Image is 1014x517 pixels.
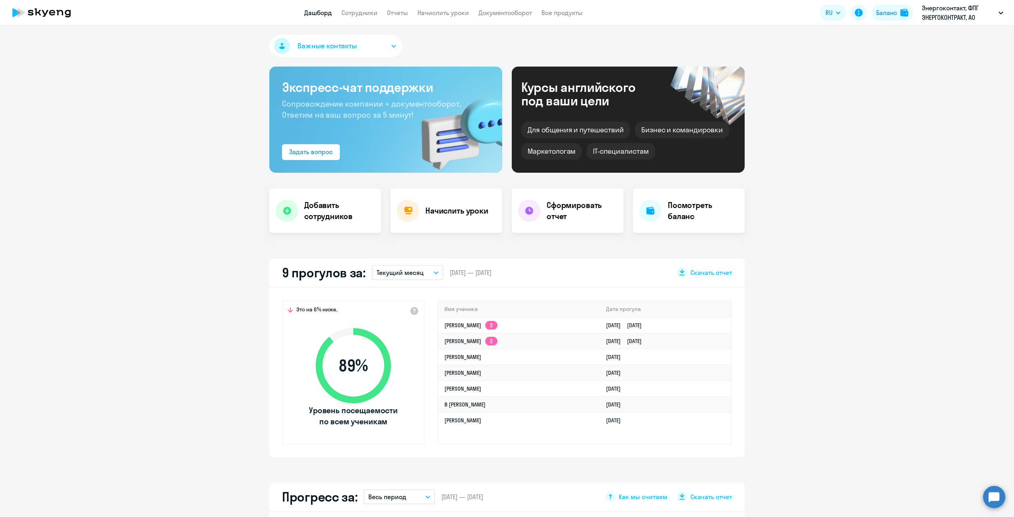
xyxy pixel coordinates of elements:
h2: Прогресс за: [282,489,357,505]
a: [DATE][DATE] [606,322,648,329]
a: [PERSON_NAME]2 [444,338,497,345]
span: 89 % [308,356,399,375]
div: IT-специалистам [587,143,655,160]
span: Как мы считаем [619,492,667,501]
button: Весь период [364,489,435,504]
span: Сопровождение компании + документооборот. Ответим на ваш вопрос за 5 минут! [282,99,461,120]
a: Все продукты [541,9,583,17]
div: Для общения и путешествий [521,122,630,138]
button: Энергоконтакт, ФПГ ЭНЕРГОКОНТРАКТ, АО [918,3,1007,22]
div: Бизнес и командировки [635,122,729,138]
h4: Начислить уроки [425,205,488,216]
div: Курсы английского под ваши цели [521,80,657,107]
a: Сотрудники [341,9,377,17]
a: [PERSON_NAME] [444,417,481,424]
span: Важные контакты [297,41,357,51]
a: Отчеты [387,9,408,17]
h4: Добавить сотрудников [304,200,375,222]
button: Задать вопрос [282,144,340,160]
button: RU [820,5,846,21]
button: Балансbalance [871,5,913,21]
div: Маркетологам [521,143,582,160]
a: [PERSON_NAME] [444,385,481,392]
span: Уровень посещаемости по всем ученикам [308,405,399,427]
span: [DATE] — [DATE] [441,492,483,501]
p: Весь период [368,492,406,502]
h4: Посмотреть баланс [668,200,738,222]
a: [DATE] [606,417,627,424]
span: Скачать отчет [690,492,732,501]
span: Скачать отчет [690,268,732,277]
app-skyeng-badge: 2 [485,337,497,345]
a: Начислить уроки [417,9,469,17]
div: Задать вопрос [289,147,333,156]
h2: 9 прогулов за: [282,265,366,280]
span: Это на 6% ниже, [296,306,337,315]
img: balance [900,9,908,17]
a: В [PERSON_NAME] [444,401,486,408]
a: [DATE] [606,401,627,408]
a: [PERSON_NAME]2 [444,322,497,329]
a: [PERSON_NAME] [444,353,481,361]
th: Дата прогула [600,301,731,317]
th: Имя ученика [438,301,600,317]
a: Дашборд [304,9,332,17]
app-skyeng-badge: 2 [485,321,497,330]
span: RU [825,8,833,17]
a: Документооборот [478,9,532,17]
button: Важные контакты [269,35,402,57]
p: Текущий месяц [377,268,424,277]
a: [PERSON_NAME] [444,369,481,376]
a: [DATE] [606,353,627,361]
span: [DATE] — [DATE] [450,268,492,277]
button: Текущий месяц [372,265,443,280]
a: [DATE][DATE] [606,338,648,345]
h4: Сформировать отчет [547,200,617,222]
h3: Экспресс-чат поддержки [282,79,490,95]
a: [DATE] [606,385,627,392]
img: bg-img [410,84,502,173]
div: Баланс [876,8,897,17]
p: Энергоконтакт, ФПГ ЭНЕРГОКОНТРАКТ, АО [922,3,995,22]
a: [DATE] [606,369,627,376]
